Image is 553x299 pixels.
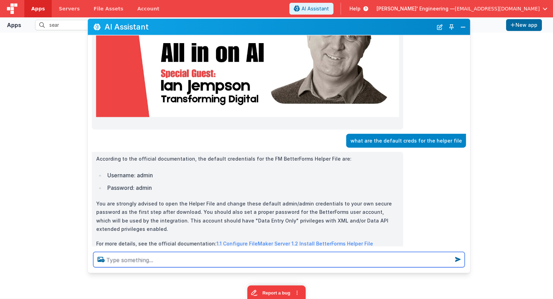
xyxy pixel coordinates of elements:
h1: No Results Found [6,38,547,59]
input: Search apps [35,20,113,30]
button: New app [506,19,542,31]
li: Username: admin [105,170,399,180]
p: According to the official documentation, the default credentials for the FM BetterForms Helper Fi... [96,155,399,163]
a: 1.1 Configure FileMaker Server [216,241,290,247]
span: Servers [59,5,80,12]
button: [PERSON_NAME]' Engineering — [EMAIL_ADDRESS][DOMAIN_NAME] [377,5,547,12]
button: Toggle Pin [447,22,456,32]
button: AI Assistant [289,3,333,15]
a: 1.2 Install BetterForms Helper File [291,241,373,247]
p: You are strongly advised to open the Helper File and change these default admin/admin credentials... [96,199,399,233]
p: No app's found for query . [6,59,547,66]
span: [PERSON_NAME]' Engineering — [377,5,455,12]
span: Apps [31,5,45,12]
p: For more details, see the official documentation: [96,240,399,248]
p: what are the default creds for the helper file [350,136,462,145]
span: [EMAIL_ADDRESS][DOMAIN_NAME] [455,5,540,12]
button: Close [459,22,468,32]
li: Password: admin [105,183,399,192]
button: New Chat [435,22,445,32]
span: AI Assistant [302,5,329,12]
span: File Assets [94,5,124,12]
div: Apps [7,21,21,29]
h2: AI Assistant [105,23,433,31]
span: Help [349,5,361,12]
